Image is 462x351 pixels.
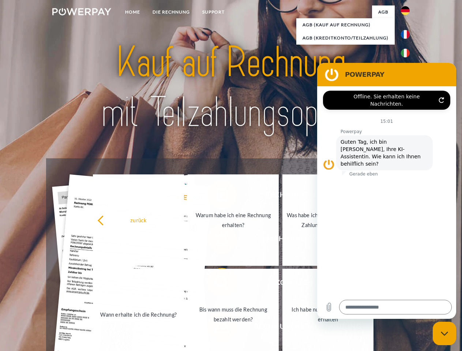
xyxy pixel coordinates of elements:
[401,49,410,57] img: it
[317,63,456,319] iframe: Messaging-Fenster
[401,30,410,39] img: fr
[401,6,410,15] img: de
[287,210,369,230] div: Was habe ich noch offen, ist meine Zahlung eingegangen?
[146,5,196,19] a: DIE RECHNUNG
[97,309,180,319] div: Wann erhalte ich die Rechnung?
[192,210,274,230] div: Warum habe ich eine Rechnung erhalten?
[119,5,146,19] a: Home
[196,5,231,19] a: SUPPORT
[97,215,180,225] div: zurück
[282,174,373,266] a: Was habe ich noch offen, ist meine Zahlung eingegangen?
[52,8,111,15] img: logo-powerpay-white.svg
[192,305,274,324] div: Bis wann muss die Rechnung bezahlt werden?
[433,322,456,345] iframe: Schaltfläche zum Öffnen des Messaging-Fensters; Konversation läuft
[70,35,392,140] img: title-powerpay_de.svg
[296,31,395,45] a: AGB (Kreditkonto/Teilzahlung)
[296,18,395,31] a: AGB (Kauf auf Rechnung)
[287,305,369,324] div: Ich habe nur eine Teillieferung erhalten
[372,5,395,19] a: agb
